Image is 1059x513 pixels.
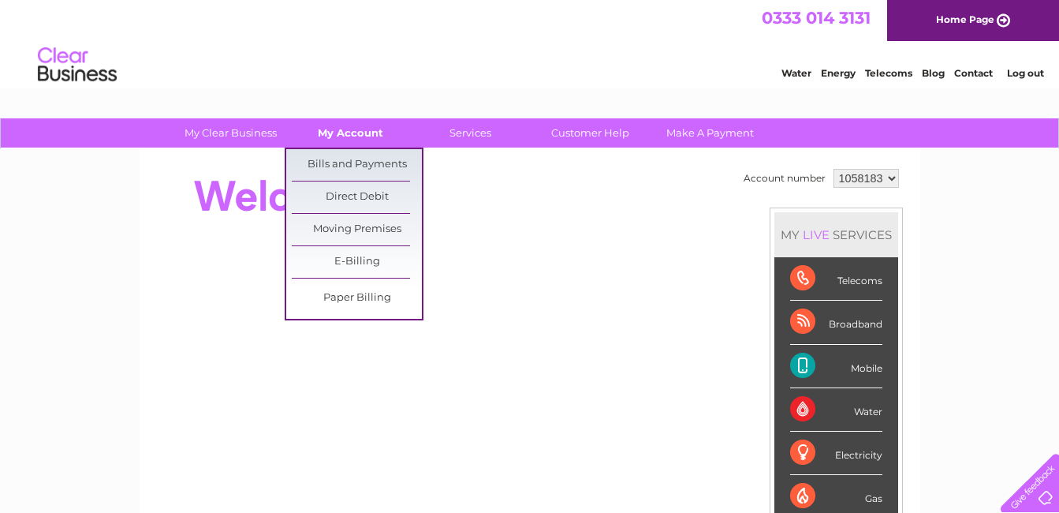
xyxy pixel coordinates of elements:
[781,67,811,79] a: Water
[790,301,882,344] div: Broadband
[292,149,422,181] a: Bills and Payments
[954,67,993,79] a: Contact
[285,118,416,148] a: My Account
[740,165,830,192] td: Account number
[865,67,912,79] a: Telecoms
[790,388,882,432] div: Water
[821,67,856,79] a: Energy
[292,182,422,213] a: Direct Debit
[922,67,945,79] a: Blog
[774,212,898,257] div: MY SERVICES
[525,118,655,148] a: Customer Help
[166,118,296,148] a: My Clear Business
[292,246,422,278] a: E-Billing
[645,118,775,148] a: Make A Payment
[790,257,882,301] div: Telecoms
[800,227,833,242] div: LIVE
[405,118,535,148] a: Services
[762,8,871,28] a: 0333 014 3131
[37,41,117,89] img: logo.png
[158,9,903,77] div: Clear Business is a trading name of Verastar Limited (registered in [GEOGRAPHIC_DATA] No. 3667643...
[790,432,882,475] div: Electricity
[292,214,422,245] a: Moving Premises
[1007,67,1044,79] a: Log out
[790,345,882,388] div: Mobile
[292,283,422,314] a: Paper Billing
